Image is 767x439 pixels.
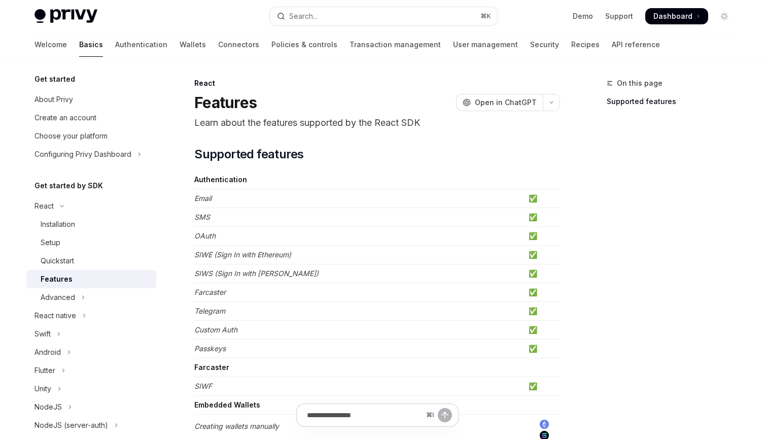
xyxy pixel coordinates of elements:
[475,97,537,108] span: Open in ChatGPT
[438,408,452,422] button: Send message
[525,189,560,208] td: ✅
[26,343,156,361] button: Toggle Android section
[26,109,156,127] a: Create an account
[525,227,560,246] td: ✅
[34,364,55,377] div: Flutter
[525,321,560,340] td: ✅
[194,288,226,296] em: Farcaster
[115,32,167,57] a: Authentication
[307,404,422,426] input: Ask a question...
[194,231,216,240] em: OAuth
[653,11,692,21] span: Dashboard
[612,32,660,57] a: API reference
[194,175,247,184] strong: Authentication
[34,32,67,57] a: Welcome
[716,8,733,24] button: Toggle dark mode
[26,380,156,398] button: Toggle Unity section
[26,127,156,145] a: Choose your platform
[194,78,560,88] div: React
[26,307,156,325] button: Toggle React native section
[180,32,206,57] a: Wallets
[607,93,741,110] a: Supported features
[194,213,210,221] em: SMS
[194,146,303,162] span: Supported features
[194,269,319,278] em: SIWS (Sign In with [PERSON_NAME])
[79,32,103,57] a: Basics
[26,215,156,233] a: Installation
[26,90,156,109] a: About Privy
[34,328,51,340] div: Swift
[34,200,54,212] div: React
[270,7,497,25] button: Open search
[480,12,491,20] span: ⌘ K
[194,325,237,334] em: Custom Auth
[194,382,212,390] em: SIWF
[34,9,97,23] img: light logo
[571,32,600,57] a: Recipes
[26,233,156,252] a: Setup
[194,400,260,409] strong: Embedded Wallets
[41,218,75,230] div: Installation
[645,8,708,24] a: Dashboard
[34,346,61,358] div: Android
[605,11,633,21] a: Support
[194,344,226,353] em: Passkeys
[456,94,543,111] button: Open in ChatGPT
[218,32,259,57] a: Connectors
[34,148,131,160] div: Configuring Privy Dashboard
[525,377,560,396] td: ✅
[34,93,73,106] div: About Privy
[41,291,75,303] div: Advanced
[194,250,291,259] em: SIWE (Sign In with Ethereum)
[34,419,108,431] div: NodeJS (server-auth)
[41,273,73,285] div: Features
[41,255,74,267] div: Quickstart
[289,10,318,22] div: Search...
[26,252,156,270] a: Quickstart
[573,11,593,21] a: Demo
[525,302,560,321] td: ✅
[525,283,560,302] td: ✅
[26,270,156,288] a: Features
[271,32,337,57] a: Policies & controls
[194,307,225,315] em: Telegram
[34,112,96,124] div: Create an account
[26,398,156,416] button: Toggle NodeJS section
[194,363,229,372] strong: Farcaster
[41,237,60,249] div: Setup
[26,325,156,343] button: Toggle Swift section
[34,383,51,395] div: Unity
[34,73,75,85] h5: Get started
[34,180,103,192] h5: Get started by SDK
[26,361,156,380] button: Toggle Flutter section
[350,32,441,57] a: Transaction management
[194,194,212,202] em: Email
[530,32,559,57] a: Security
[26,416,156,434] button: Toggle NodeJS (server-auth) section
[26,288,156,307] button: Toggle Advanced section
[34,130,108,142] div: Choose your platform
[26,197,156,215] button: Toggle React section
[34,310,76,322] div: React native
[194,116,560,130] p: Learn about the features supported by the React SDK
[525,208,560,227] td: ✅
[26,145,156,163] button: Toggle Configuring Privy Dashboard section
[525,340,560,358] td: ✅
[525,246,560,264] td: ✅
[617,77,663,89] span: On this page
[525,264,560,283] td: ✅
[453,32,518,57] a: User management
[194,93,257,112] h1: Features
[34,401,62,413] div: NodeJS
